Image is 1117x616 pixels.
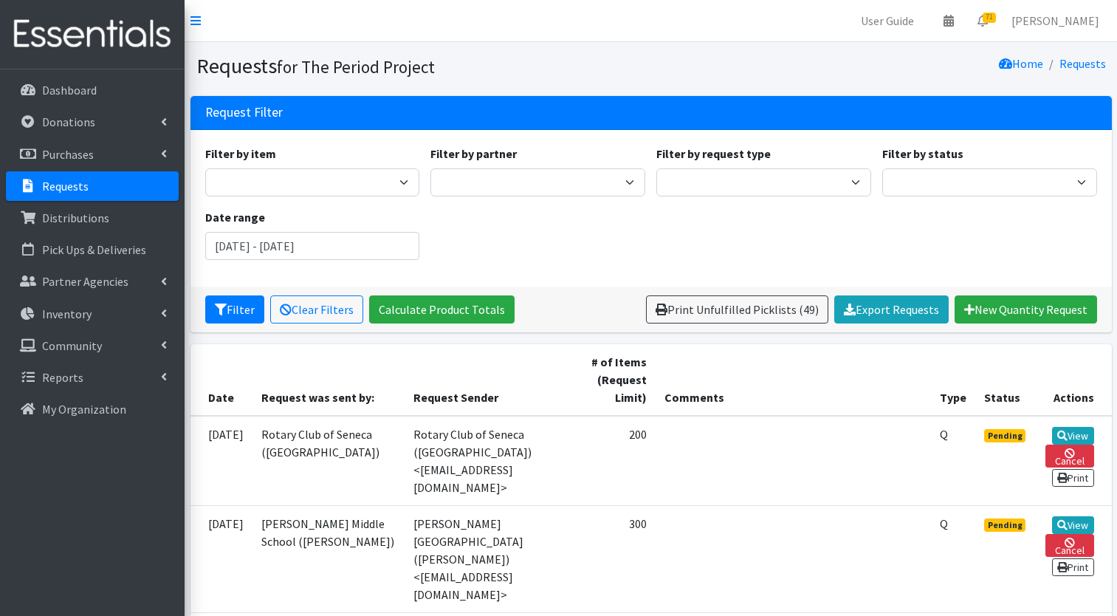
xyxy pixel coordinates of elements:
[1045,445,1093,468] a: Cancel
[205,145,276,162] label: Filter by item
[6,171,179,201] a: Requests
[984,429,1026,442] span: Pending
[1037,344,1111,416] th: Actions
[656,145,771,162] label: Filter by request type
[6,10,179,59] img: HumanEssentials
[42,242,146,257] p: Pick Ups & Deliveries
[940,427,948,442] abbr: Quantity
[277,56,435,78] small: for The Period Project
[42,179,89,194] p: Requests
[1045,534,1093,557] a: Cancel
[205,208,265,226] label: Date range
[252,344,405,416] th: Request was sent by:
[252,416,405,506] td: Rotary Club of Seneca ([GEOGRAPHIC_DATA])
[582,344,656,416] th: # of Items (Request Limit)
[42,402,126,417] p: My Organization
[369,295,515,324] a: Calculate Product Totals
[984,519,1026,532] span: Pending
[582,416,656,506] td: 200
[42,307,92,321] p: Inventory
[42,147,94,162] p: Purchases
[1052,558,1094,576] a: Print
[656,344,931,416] th: Comments
[6,394,179,424] a: My Organization
[646,295,828,324] a: Print Unfulfilled Picklists (49)
[955,295,1097,324] a: New Quantity Request
[42,211,109,225] p: Distributions
[205,105,283,120] h3: Request Filter
[6,235,179,264] a: Pick Ups & Deliveries
[6,267,179,296] a: Partner Agencies
[6,75,179,105] a: Dashboard
[975,344,1037,416] th: Status
[1052,427,1094,445] a: View
[430,145,517,162] label: Filter by partner
[849,6,926,35] a: User Guide
[999,56,1043,71] a: Home
[582,505,656,612] td: 300
[6,299,179,329] a: Inventory
[1052,516,1094,534] a: View
[6,363,179,392] a: Reports
[196,53,646,79] h1: Requests
[405,505,582,612] td: [PERSON_NAME][GEOGRAPHIC_DATA] ([PERSON_NAME]) <[EMAIL_ADDRESS][DOMAIN_NAME]>
[205,295,264,324] button: Filter
[270,295,363,324] a: Clear Filters
[834,295,949,324] a: Export Requests
[42,83,97,97] p: Dashboard
[205,232,420,260] input: January 1, 2011 - December 31, 2011
[405,344,582,416] th: Request Sender
[42,370,83,385] p: Reports
[190,505,252,612] td: [DATE]
[42,114,95,129] p: Donations
[6,140,179,169] a: Purchases
[252,505,405,612] td: [PERSON_NAME] Middle School ([PERSON_NAME])
[6,203,179,233] a: Distributions
[1000,6,1111,35] a: [PERSON_NAME]
[983,13,996,23] span: 71
[6,331,179,360] a: Community
[405,416,582,506] td: Rotary Club of Seneca ([GEOGRAPHIC_DATA]) <[EMAIL_ADDRESS][DOMAIN_NAME]>
[190,344,252,416] th: Date
[931,344,975,416] th: Type
[190,416,252,506] td: [DATE]
[42,338,102,353] p: Community
[966,6,1000,35] a: 71
[42,274,128,289] p: Partner Agencies
[882,145,963,162] label: Filter by status
[6,107,179,137] a: Donations
[940,516,948,531] abbr: Quantity
[1052,469,1094,487] a: Print
[1059,56,1106,71] a: Requests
